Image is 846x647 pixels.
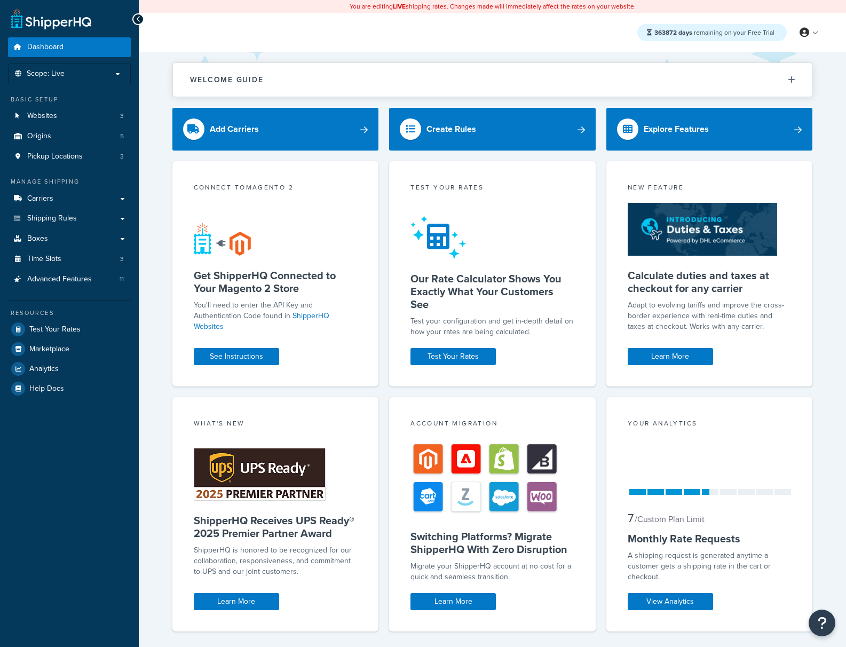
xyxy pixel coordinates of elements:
a: See Instructions [194,348,279,365]
a: Dashboard [8,37,131,57]
li: Origins [8,127,131,146]
span: 3 [120,255,124,264]
div: New Feature [628,183,792,195]
span: remaining on your Free Trial [654,28,774,37]
span: Help Docs [29,384,64,393]
li: Pickup Locations [8,147,131,167]
h5: Monthly Rate Requests [628,532,792,545]
div: Resources [8,309,131,318]
img: connect-shq-magento-24cdf84b.svg [194,223,251,256]
div: Manage Shipping [8,177,131,186]
h2: Welcome Guide [190,76,264,84]
span: Analytics [29,365,59,374]
span: Marketplace [29,345,69,354]
div: Test your rates [410,183,574,195]
a: Time Slots3 [8,249,131,269]
a: Analytics [8,359,131,378]
a: Learn More [410,593,496,610]
h5: Get ShipperHQ Connected to Your Magento 2 Store [194,269,358,295]
span: 3 [120,112,124,121]
a: Advanced Features11 [8,270,131,289]
div: Add Carriers [210,122,259,137]
a: Boxes [8,229,131,249]
span: Boxes [27,234,48,243]
div: Migrate your ShipperHQ account at no cost for a quick and seamless transition. [410,561,574,582]
h5: Switching Platforms? Migrate ShipperHQ With Zero Disruption [410,530,574,556]
a: Carriers [8,189,131,209]
span: Advanced Features [27,275,92,284]
small: / Custom Plan Limit [635,513,705,525]
h5: Calculate duties and taxes at checkout for any carrier [628,269,792,295]
span: 11 [120,275,124,284]
li: Time Slots [8,249,131,269]
div: A shipping request is generated anytime a customer gets a shipping rate in the cart or checkout. [628,550,792,582]
a: Help Docs [8,379,131,398]
span: Scope: Live [27,69,65,78]
b: LIVE [393,2,406,11]
div: Create Rules [426,122,476,137]
div: Explore Features [644,122,709,137]
div: Connect to Magento 2 [194,183,358,195]
a: View Analytics [628,593,713,610]
span: Dashboard [27,43,64,52]
button: Open Resource Center [809,610,835,636]
a: Learn More [628,348,713,365]
h5: ShipperHQ Receives UPS Ready® 2025 Premier Partner Award [194,514,358,540]
a: Add Carriers [172,108,379,151]
a: ShipperHQ Websites [194,310,329,332]
button: Welcome Guide [173,63,812,97]
p: You'll need to enter the API Key and Authentication Code found in [194,300,358,332]
span: 7 [628,509,634,527]
span: Carriers [27,194,53,203]
span: 3 [120,152,124,161]
li: Websites [8,106,131,126]
div: Your Analytics [628,419,792,431]
a: Test Your Rates [410,348,496,365]
span: Pickup Locations [27,152,83,161]
div: Basic Setup [8,95,131,104]
a: Shipping Rules [8,209,131,228]
strong: 363872 days [654,28,692,37]
a: Test Your Rates [8,320,131,339]
div: Test your configuration and get in-depth detail on how your rates are being calculated. [410,316,574,337]
span: Test Your Rates [29,325,81,334]
div: Account Migration [410,419,574,431]
a: Websites3 [8,106,131,126]
a: Explore Features [606,108,813,151]
a: Origins5 [8,127,131,146]
span: Origins [27,132,51,141]
h5: Our Rate Calculator Shows You Exactly What Your Customers See [410,272,574,311]
a: Learn More [194,593,279,610]
a: Create Rules [389,108,596,151]
span: Shipping Rules [27,214,77,223]
span: 5 [120,132,124,141]
div: What's New [194,419,358,431]
span: Websites [27,112,57,121]
a: Marketplace [8,340,131,359]
p: Adapt to evolving tariffs and improve the cross-border experience with real-time duties and taxes... [628,300,792,332]
a: Pickup Locations3 [8,147,131,167]
span: Time Slots [27,255,61,264]
p: ShipperHQ is honored to be recognized for our collaboration, responsiveness, and commitment to UP... [194,545,358,577]
li: Advanced Features [8,270,131,289]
